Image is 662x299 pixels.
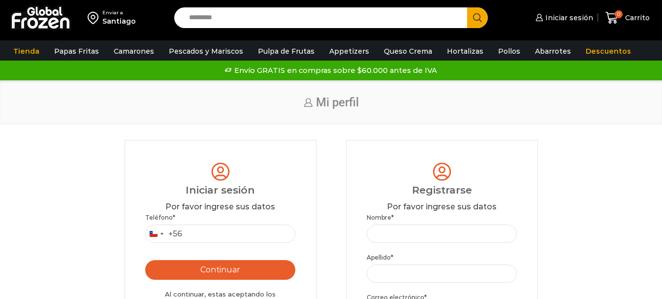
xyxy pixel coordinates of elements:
[603,6,652,30] a: 0 Carrito
[145,213,296,222] label: Teléfono
[164,42,248,61] a: Pescados y Mariscos
[324,42,374,61] a: Appetizers
[88,9,102,26] img: address-field-icon.svg
[145,183,296,198] div: Iniciar sesión
[467,7,488,28] button: Search button
[581,42,636,61] a: Descuentos
[530,42,576,61] a: Abarrotes
[145,201,296,213] div: Por favor ingrese sus datos
[543,13,593,23] span: Iniciar sesión
[615,10,623,18] span: 0
[533,8,593,28] a: Iniciar sesión
[367,201,517,213] div: Por favor ingrese sus datos
[253,42,319,61] a: Pulpa de Frutas
[209,161,232,183] img: tabler-icon-user-circle.svg
[367,253,517,262] label: Apellido
[145,260,296,280] button: Continuar
[442,42,488,61] a: Hortalizas
[367,183,517,198] div: Registrarse
[623,13,650,23] span: Carrito
[146,225,182,242] button: Selected country
[379,42,437,61] a: Queso Crema
[316,96,359,109] span: Mi perfil
[493,42,525,61] a: Pollos
[102,9,136,16] div: Enviar a
[431,161,453,183] img: tabler-icon-user-circle.svg
[109,42,159,61] a: Camarones
[8,42,44,61] a: Tienda
[168,228,182,240] div: +56
[367,213,517,222] label: Nombre
[102,16,136,26] div: Santiago
[49,42,104,61] a: Papas Fritas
